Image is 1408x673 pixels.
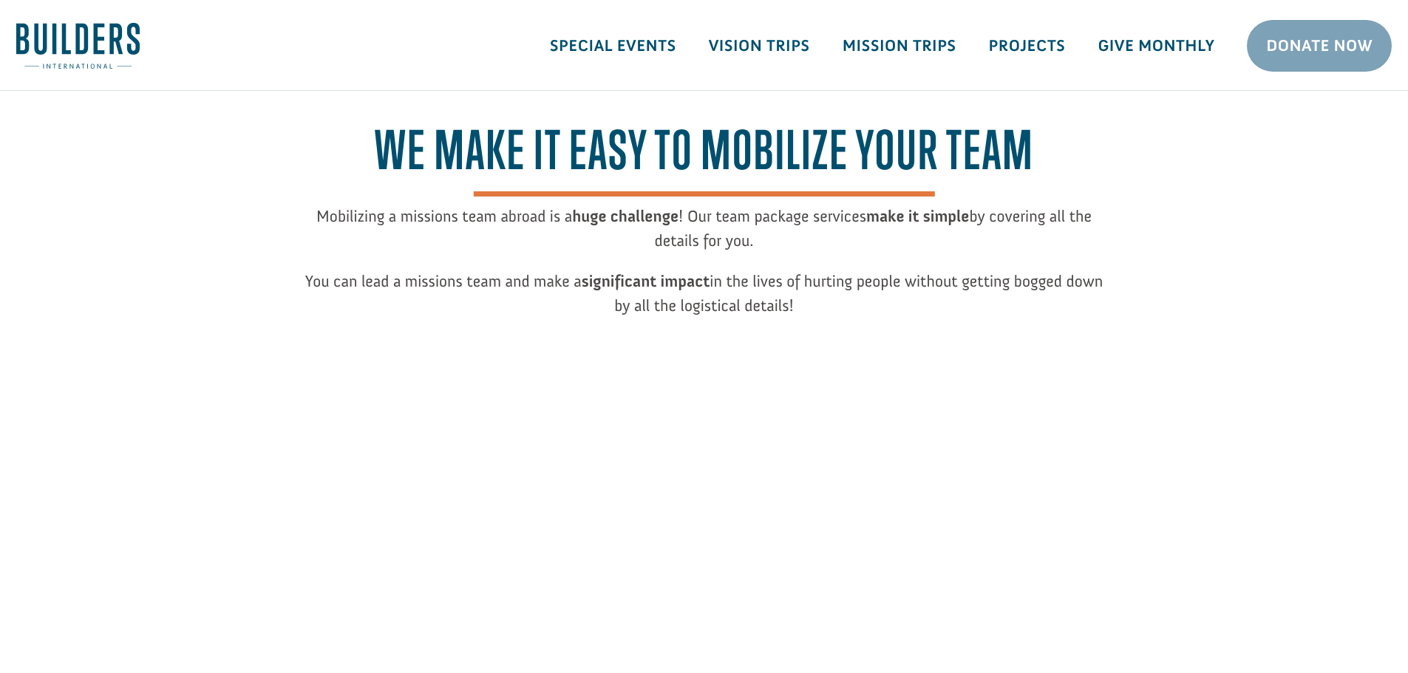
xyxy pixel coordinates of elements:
[1081,24,1231,67] a: Give Monthly
[693,24,826,67] a: Vision Trips
[973,24,1082,67] a: Projects
[374,119,1033,197] span: We make it easy to mobilize your team
[305,204,1103,269] p: Mobilizing a missions team abroad is a ! Our team package services by covering all the details fo...
[305,271,1103,315] span: You can lead a missions team and make a in the lives of hurting people without getting bogged dow...
[826,24,973,67] a: Mission Trips
[421,340,987,658] iframe: Teams Video: Lead a Team
[534,24,693,67] a: Special Events
[572,206,679,226] strong: huge challenge
[16,23,140,69] img: Builders International
[582,271,710,291] strong: significant impact
[866,206,969,226] strong: make it simple
[1247,20,1392,72] a: Donate Now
